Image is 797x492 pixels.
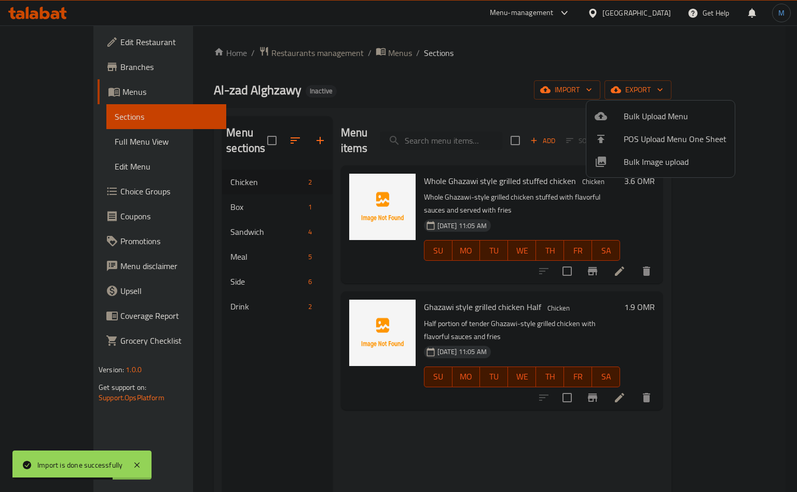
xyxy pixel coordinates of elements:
span: POS Upload Menu One Sheet [624,133,726,145]
div: Import is done successfully [37,459,122,471]
li: Upload bulk menu [586,105,735,128]
li: POS Upload Menu One Sheet [586,128,735,150]
span: Bulk Upload Menu [624,110,726,122]
span: Bulk Image upload [624,156,726,168]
